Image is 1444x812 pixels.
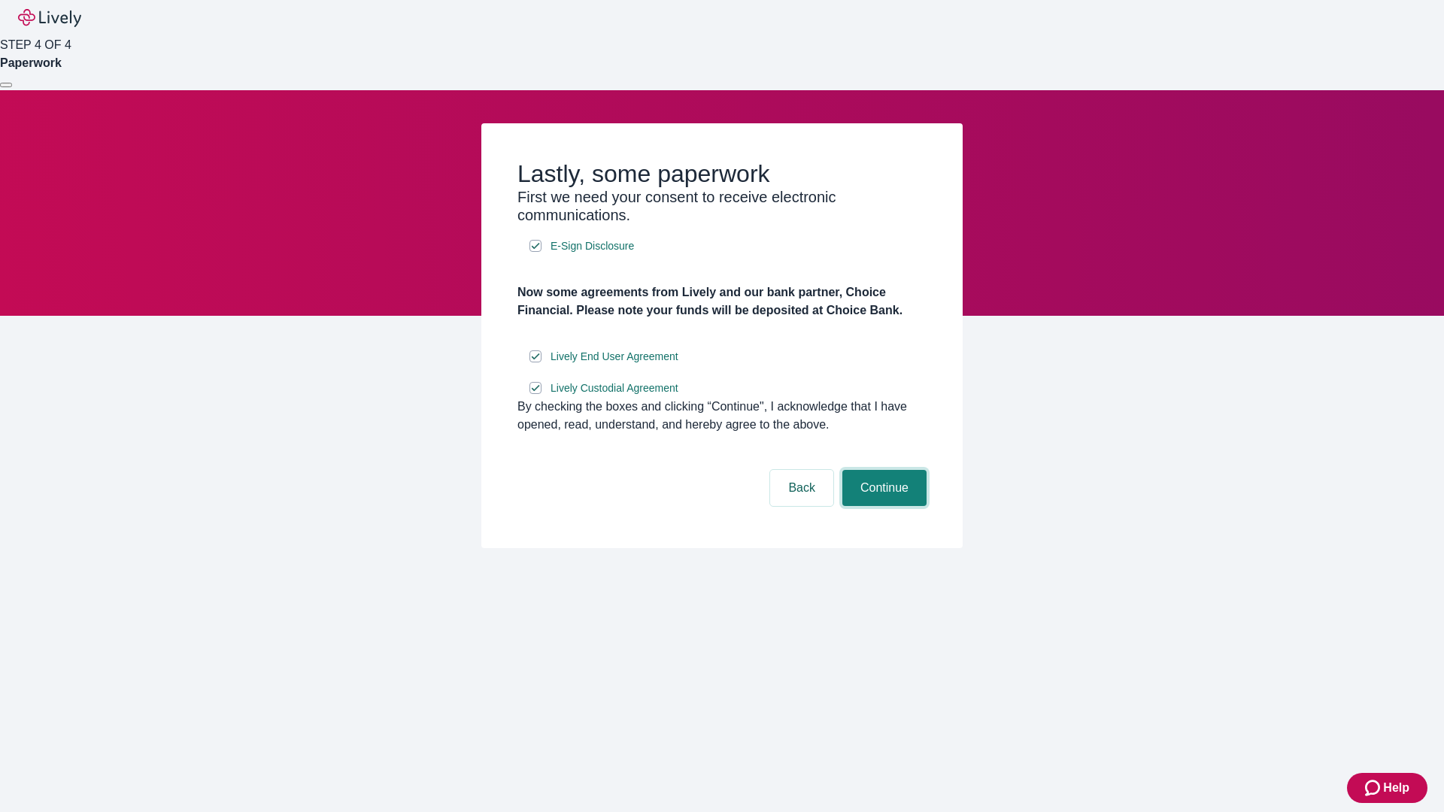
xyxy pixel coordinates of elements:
a: e-sign disclosure document [548,347,681,366]
button: Continue [842,470,927,506]
button: Zendesk support iconHelp [1347,773,1427,803]
a: e-sign disclosure document [548,379,681,398]
div: By checking the boxes and clicking “Continue", I acknowledge that I have opened, read, understand... [517,398,927,434]
svg: Zendesk support icon [1365,779,1383,797]
span: Help [1383,779,1409,797]
span: Lively Custodial Agreement [551,380,678,396]
h2: Lastly, some paperwork [517,159,927,188]
span: Lively End User Agreement [551,349,678,365]
a: e-sign disclosure document [548,237,637,256]
img: Lively [18,9,81,27]
h4: Now some agreements from Lively and our bank partner, Choice Financial. Please note your funds wi... [517,283,927,320]
span: E-Sign Disclosure [551,238,634,254]
h3: First we need your consent to receive electronic communications. [517,188,927,224]
button: Back [770,470,833,506]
